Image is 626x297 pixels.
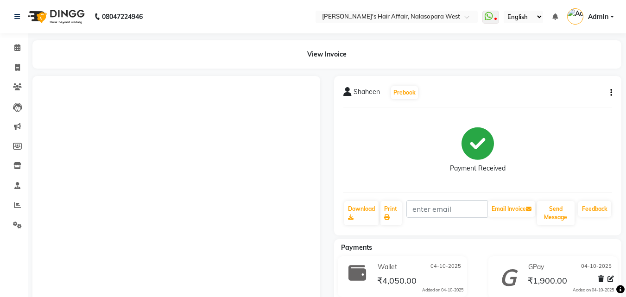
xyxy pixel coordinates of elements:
span: ₹1,900.00 [528,275,567,288]
span: Wallet [378,262,397,272]
span: Payments [341,243,372,252]
a: Print [380,201,402,225]
div: Added on 04-10-2025 [422,287,463,293]
div: Payment Received [450,164,506,173]
span: 04-10-2025 [430,262,461,272]
input: enter email [406,200,487,218]
button: Email Invoice [488,201,535,217]
b: 08047224946 [102,4,143,30]
a: Download [344,201,379,225]
span: 04-10-2025 [581,262,612,272]
span: Admin [588,12,608,22]
div: View Invoice [32,40,621,69]
span: Shaheen [354,87,380,100]
img: logo [24,4,87,30]
button: Send Message [537,201,575,225]
span: GPay [528,262,544,272]
a: Feedback [578,201,611,217]
span: ₹4,050.00 [377,275,417,288]
img: Admin [567,8,583,25]
div: Added on 04-10-2025 [573,287,614,293]
button: Prebook [391,86,418,99]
